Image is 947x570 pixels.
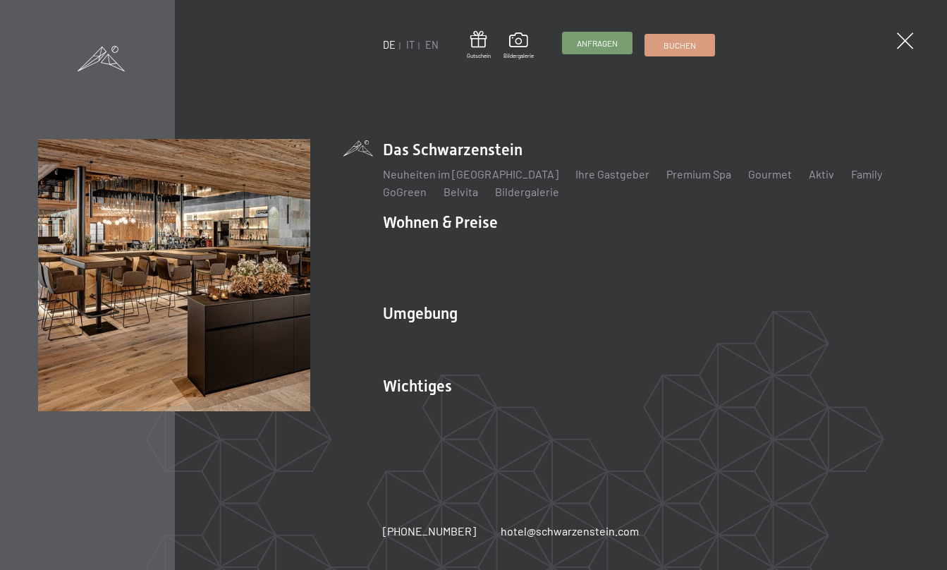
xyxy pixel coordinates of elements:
a: Aktiv [809,167,834,181]
a: Buchen [645,35,714,56]
a: Premium Spa [666,167,731,181]
a: hotel@schwarzenstein.com [501,523,639,539]
span: Bildergalerie [503,52,534,60]
a: Ihre Gastgeber [575,167,649,181]
a: Belvita [444,185,478,198]
a: [PHONE_NUMBER] [383,523,476,539]
a: EN [425,39,439,51]
span: [PHONE_NUMBER] [383,524,476,538]
span: Gutschein [467,52,491,60]
a: Gutschein [467,31,491,60]
a: IT [406,39,415,51]
a: Neuheiten im [GEOGRAPHIC_DATA] [383,167,558,181]
a: Bildergalerie [495,185,559,198]
a: GoGreen [383,185,427,198]
span: Anfragen [577,37,618,49]
a: DE [383,39,396,51]
a: Bildergalerie [503,32,534,59]
a: Gourmet [748,167,792,181]
span: Buchen [664,40,696,51]
a: Family [851,167,882,181]
a: Anfragen [563,32,632,54]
